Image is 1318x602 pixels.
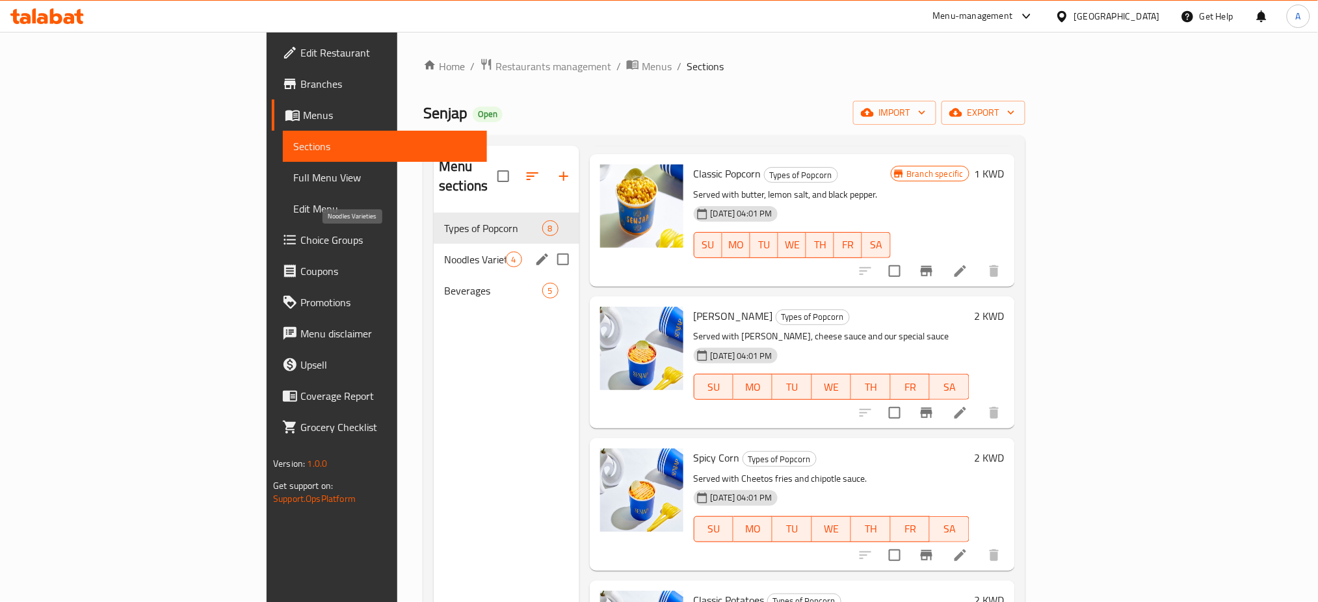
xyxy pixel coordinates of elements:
span: Types of Popcorn [765,168,837,183]
a: Menu disclaimer [272,318,487,349]
span: Spicy Corn [694,448,740,467]
p: Served with Cheetos fries and chipotle sauce. [694,471,969,487]
span: 4 [507,254,521,266]
button: SA [930,516,969,542]
div: [GEOGRAPHIC_DATA] [1074,9,1160,23]
button: TU [772,374,811,400]
span: SA [935,519,964,538]
a: Edit Restaurant [272,37,487,68]
span: Menu disclaimer [300,326,477,341]
img: Classic Popcorn [600,164,683,248]
div: Menu-management [933,8,1013,24]
span: [DATE] 04:01 PM [705,207,778,220]
a: Branches [272,68,487,99]
button: WE [778,232,806,258]
span: Menus [303,107,477,123]
span: Open [473,109,503,120]
span: [DATE] 04:01 PM [705,350,778,362]
span: TU [756,235,773,254]
span: MO [739,378,767,397]
button: edit [533,250,552,269]
span: Types of Popcorn [743,452,816,467]
span: Get support on: [273,477,333,494]
span: Choice Groups [300,232,477,248]
span: Select to update [881,399,908,426]
div: Types of Popcorn [764,167,838,183]
button: WE [812,374,851,400]
button: SU [694,516,733,542]
div: Types of Popcorn8 [434,213,579,244]
a: Edit menu item [953,263,968,279]
div: items [542,220,559,236]
span: Sections [687,59,724,74]
img: Takis Corn [600,307,683,390]
div: items [542,283,559,298]
span: A [1296,9,1301,23]
nav: breadcrumb [423,58,1025,75]
a: Menus [626,58,672,75]
button: MO [733,374,772,400]
span: TU [778,519,806,538]
span: [DATE] 04:01 PM [705,491,778,504]
button: export [942,101,1025,125]
span: Edit Restaurant [300,45,477,60]
a: Edit menu item [953,405,968,421]
nav: Menu sections [434,207,579,311]
span: MO [728,235,745,254]
span: SU [700,378,728,397]
span: Classic Popcorn [694,164,761,183]
span: Restaurants management [495,59,611,74]
div: Open [473,107,503,122]
button: TU [772,516,811,542]
p: Served with butter, lemon salt, and black pepper. [694,187,891,203]
span: Beverages [444,283,542,298]
span: FR [839,235,857,254]
a: Menus [272,99,487,131]
a: Sections [283,131,487,162]
span: SA [935,378,964,397]
span: Coverage Report [300,388,477,404]
button: delete [979,255,1010,287]
span: TH [856,378,885,397]
span: import [863,105,926,121]
a: Support.OpsPlatform [273,490,356,507]
img: Spicy Corn [600,449,683,532]
h6: 1 KWD [975,164,1005,183]
span: SA [867,235,885,254]
span: Coupons [300,263,477,279]
span: 1.0.0 [308,455,328,472]
a: Promotions [272,287,487,318]
li: / [677,59,681,74]
span: Sections [293,138,477,154]
span: WE [817,519,846,538]
span: SU [700,235,717,254]
a: Full Menu View [283,162,487,193]
button: TH [851,516,890,542]
button: SA [930,374,969,400]
button: Add section [548,161,579,192]
span: [PERSON_NAME] [694,306,773,326]
span: Edit Menu [293,201,477,216]
span: Upsell [300,357,477,373]
div: Types of Popcorn [776,309,850,325]
a: Restaurants management [480,58,611,75]
a: Edit menu item [953,547,968,563]
button: Branch-specific-item [911,397,942,428]
a: Coverage Report [272,380,487,412]
a: Coupons [272,255,487,287]
a: Edit Menu [283,193,487,224]
span: Types of Popcorn [776,309,849,324]
span: Types of Popcorn [444,220,542,236]
p: Served with [PERSON_NAME], cheese sauce and our special sauce [694,328,969,345]
span: MO [739,519,767,538]
span: FR [896,519,925,538]
a: Grocery Checklist [272,412,487,443]
a: Upsell [272,349,487,380]
div: Noodles Varieties4edit [434,244,579,275]
span: Branches [300,76,477,92]
span: Promotions [300,294,477,310]
button: FR [891,516,930,542]
span: Branch specific [902,168,969,180]
span: WE [817,378,846,397]
span: TH [811,235,829,254]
